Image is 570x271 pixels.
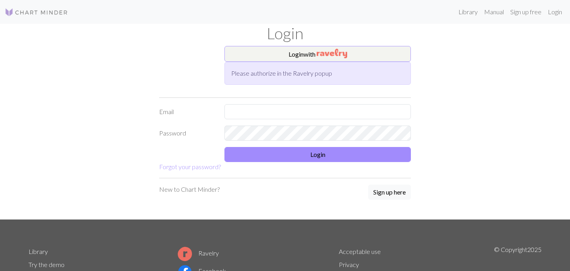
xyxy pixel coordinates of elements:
[224,147,411,162] button: Login
[159,185,220,194] p: New to Chart Minder?
[224,62,411,85] div: Please authorize in the Ravelry popup
[224,46,411,62] button: Loginwith
[154,126,220,141] label: Password
[481,4,507,20] a: Manual
[154,104,220,119] label: Email
[455,4,481,20] a: Library
[507,4,545,20] a: Sign up free
[24,24,546,43] h1: Login
[368,185,411,200] a: Sign up here
[28,261,65,268] a: Try the demo
[178,247,192,261] img: Ravelry logo
[28,248,48,255] a: Library
[5,8,68,17] img: Logo
[178,249,219,257] a: Ravelry
[339,248,381,255] a: Acceptable use
[339,261,359,268] a: Privacy
[317,49,347,58] img: Ravelry
[545,4,565,20] a: Login
[159,163,221,170] a: Forgot your password?
[368,185,411,200] button: Sign up here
